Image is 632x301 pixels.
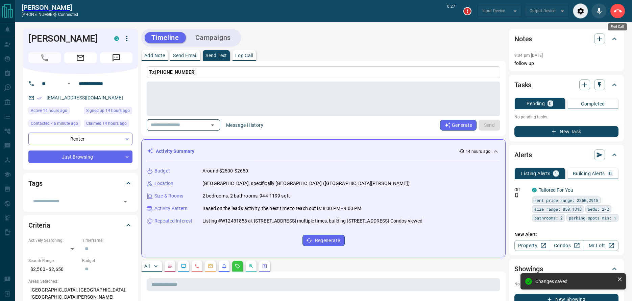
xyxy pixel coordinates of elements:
[222,120,267,131] button: Message History
[154,180,173,187] p: Location
[440,120,477,131] button: Generate
[28,258,79,264] p: Search Range:
[447,3,455,19] p: 0:27
[514,79,531,90] h2: Tasks
[534,214,563,221] span: bathrooms: 2
[82,258,132,264] p: Budget:
[532,188,537,192] div: condos.ca
[22,11,78,18] p: [PHONE_NUMBER] -
[514,231,618,238] p: New Alert:
[181,263,186,269] svg: Lead Browsing Activity
[549,101,552,106] p: 0
[37,96,42,100] svg: Email Verified
[555,171,557,176] p: 1
[609,171,612,176] p: 0
[194,263,200,269] svg: Calls
[208,263,213,269] svg: Emails
[28,120,80,129] div: Tue Oct 14 2025
[610,3,625,19] div: End Call
[514,187,528,193] p: Off
[235,263,240,269] svg: Requests
[154,167,170,175] p: Budget
[221,263,227,269] svg: Listing Alerts
[65,79,73,88] button: Open
[514,77,618,93] div: Tasks
[521,171,551,176] p: Listing Alerts
[534,197,598,204] span: rent price range: 2250,2915
[28,264,79,275] p: $2,500 - $2,650
[144,53,165,58] p: Add Note
[28,237,79,244] p: Actively Searching:
[28,52,61,63] span: Call
[202,205,361,212] p: Based on the lead's activity, the best time to reach out is: 8:00 PM - 9:00 PM
[31,120,78,127] span: Contacted < a minute ago
[514,281,618,287] p: No showings booked
[514,193,519,198] svg: Push Notification Only
[527,101,545,106] p: Pending
[514,60,618,67] p: follow up
[154,192,184,200] p: Size & Rooms
[584,240,618,251] a: Mr.Loft
[147,66,500,78] p: To:
[100,52,132,63] span: Message
[64,52,97,63] span: Email
[202,180,410,187] p: [GEOGRAPHIC_DATA], specifically [GEOGRAPHIC_DATA] ([GEOGRAPHIC_DATA][PERSON_NAME])
[86,120,127,127] span: Claimed 14 hours ago
[573,3,588,19] div: Audio Settings
[208,120,217,130] button: Open
[145,32,186,43] button: Timeline
[154,205,188,212] p: Activity Pattern
[28,33,104,44] h1: [PERSON_NAME]
[534,206,582,212] span: size range: 850,1318
[573,171,605,176] p: Building Alerts
[47,95,123,100] a: [EMAIL_ADDRESS][DOMAIN_NAME]
[28,220,50,231] h2: Criteria
[202,192,290,200] p: 2 bedrooms, 2 bathrooms, 944-1199 sqft
[262,263,267,269] svg: Agent Actions
[569,214,616,221] span: parking spots min: 1
[591,3,607,19] div: Mute
[154,217,192,225] p: Repeated Interest
[173,53,197,58] p: Send Email
[202,217,422,225] p: Listing #W12431853 at [STREET_ADDRESS] multiple times, building [STREET_ADDRESS] Condos viewed
[514,147,618,163] div: Alerts
[514,149,532,160] h2: Alerts
[28,217,132,233] div: Criteria
[514,112,618,122] p: No pending tasks
[202,167,248,175] p: Around $2500-$2650
[581,101,605,106] p: Completed
[539,187,573,193] a: Tailored For You
[84,120,132,129] div: Mon Oct 13 2025
[31,107,67,114] span: Active 14 hours ago
[514,33,532,44] h2: Notes
[514,261,618,277] div: Showings
[114,36,119,41] div: condos.ca
[167,263,173,269] svg: Notes
[28,178,42,189] h2: Tags
[466,148,490,155] p: 14 hours ago
[58,12,78,17] span: connected
[28,150,132,163] div: Just Browsing
[549,240,584,251] a: Condos
[514,53,543,58] p: 9:34 pm [DATE]
[514,31,618,47] div: Notes
[248,263,254,269] svg: Opportunities
[535,279,614,284] div: Changes saved
[28,133,132,145] div: Renter
[514,126,618,137] button: New Task
[302,235,345,246] button: Regenerate
[205,53,227,58] p: Send Text
[514,240,549,251] a: Property
[608,23,627,30] div: End Call
[156,148,194,155] p: Activity Summary
[235,53,253,58] p: Log Call
[514,263,543,274] h2: Showings
[121,197,130,206] button: Open
[22,3,78,11] a: [PERSON_NAME]
[86,107,130,114] span: Signed up 14 hours ago
[84,107,132,116] div: Mon Oct 13 2025
[82,237,132,244] p: Timeframe:
[28,278,132,284] p: Areas Searched:
[147,145,500,158] div: Activity Summary14 hours ago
